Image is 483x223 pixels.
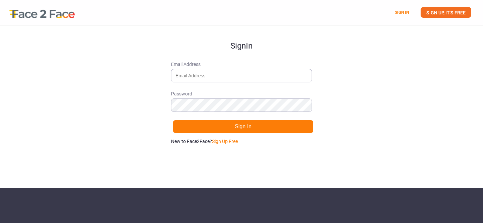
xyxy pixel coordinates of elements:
[171,138,312,145] p: New to Face2Face?
[171,98,312,112] input: Password
[421,7,471,18] a: SIGN UP, IT'S FREE
[395,10,409,15] a: SIGN IN
[171,69,312,82] input: Email Address
[173,120,314,133] button: Sign In
[171,61,312,68] span: Email Address
[171,90,312,97] span: Password
[171,25,312,50] h1: Sign In
[212,139,238,144] a: Sign Up Free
